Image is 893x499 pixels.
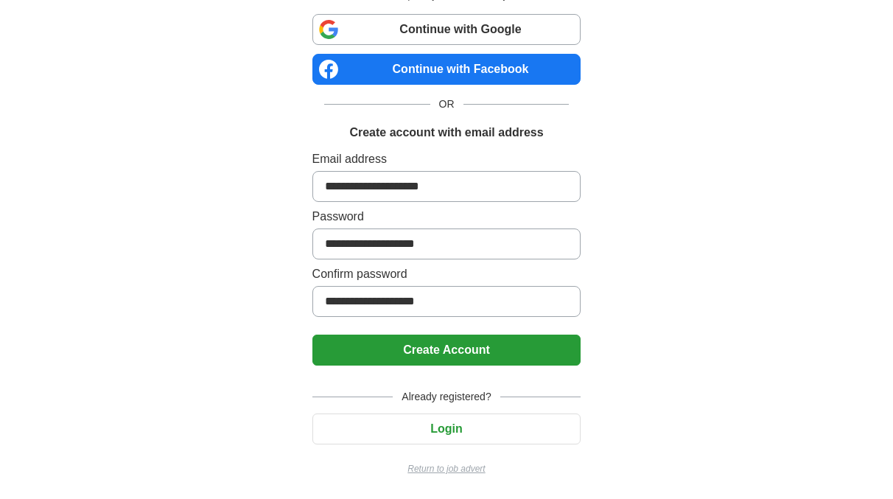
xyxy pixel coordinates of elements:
[312,422,581,435] a: Login
[312,208,581,226] label: Password
[312,54,581,85] a: Continue with Facebook
[312,265,581,283] label: Confirm password
[393,389,500,405] span: Already registered?
[312,335,581,366] button: Create Account
[349,124,543,142] h1: Create account with email address
[312,14,581,45] a: Continue with Google
[430,97,463,112] span: OR
[312,150,581,168] label: Email address
[312,462,581,475] a: Return to job advert
[312,413,581,444] button: Login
